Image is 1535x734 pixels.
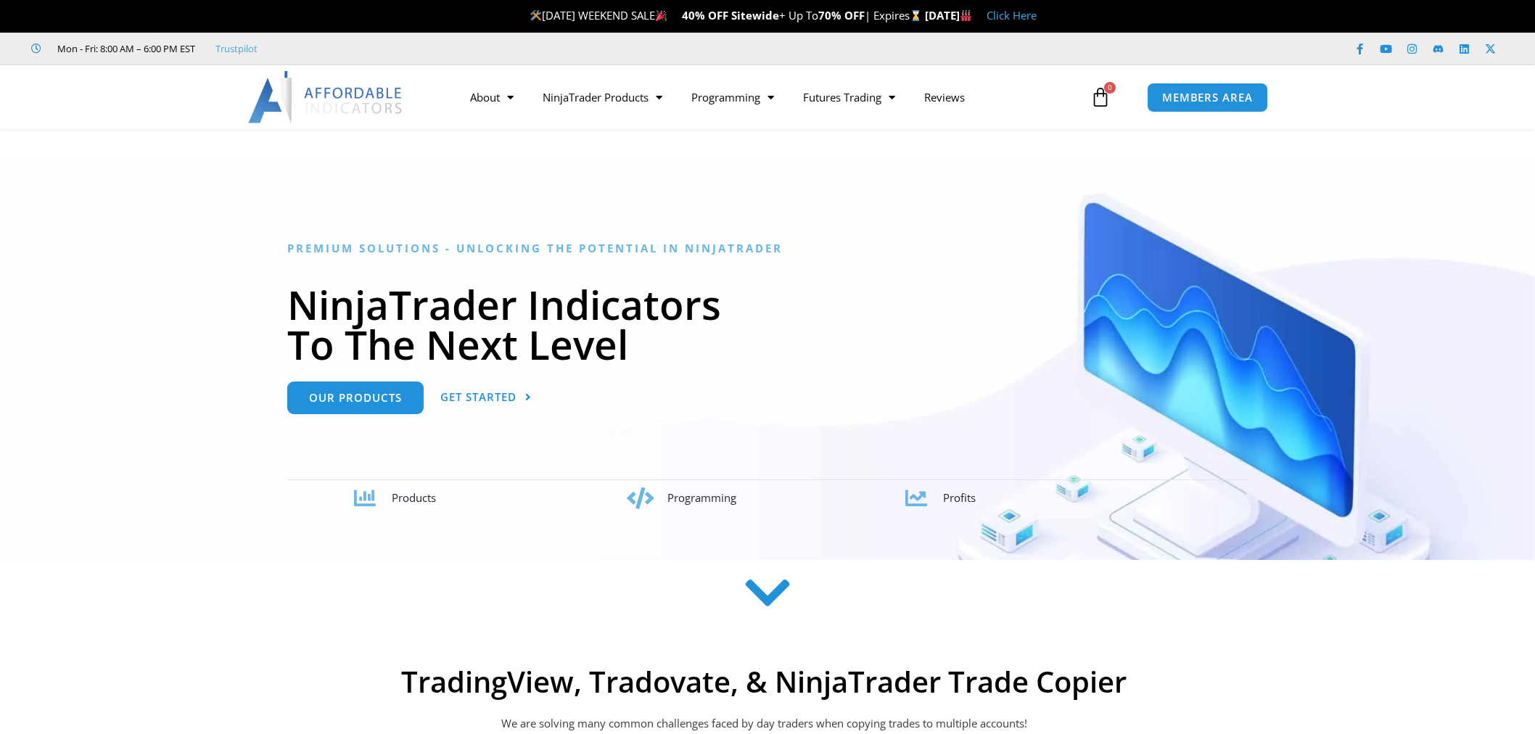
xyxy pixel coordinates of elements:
[925,8,972,22] strong: [DATE]
[54,40,195,57] span: Mon - Fri: 8:00 AM – 6:00 PM EST
[440,382,532,414] a: Get Started
[215,40,258,57] a: Trustpilot
[456,81,528,114] a: About
[528,81,677,114] a: NinjaTrader Products
[456,81,1087,114] nav: Menu
[656,10,667,21] img: 🎉
[300,664,1228,699] h2: TradingView, Tradovate, & NinjaTrader Trade Copier
[789,81,910,114] a: Futures Trading
[1162,92,1253,103] span: MEMBERS AREA
[818,8,865,22] strong: 70% OFF
[309,392,402,403] span: Our Products
[943,490,976,505] span: Profits
[677,81,789,114] a: Programming
[1147,83,1268,112] a: MEMBERS AREA
[392,490,436,505] span: Products
[287,284,1248,364] h1: NinjaTrader Indicators To The Next Level
[248,71,404,123] img: LogoAI | Affordable Indicators – NinjaTrader
[287,242,1248,255] h6: Premium Solutions - Unlocking the Potential in NinjaTrader
[1069,76,1132,118] a: 0
[1104,82,1116,94] span: 0
[530,10,541,21] img: 🛠️
[960,10,971,21] img: 🏭
[530,8,925,22] span: [DATE] WEEKEND SALE + Up To | Expires
[987,8,1037,22] a: Click Here
[287,382,424,414] a: Our Products
[910,81,979,114] a: Reviews
[440,392,517,403] span: Get Started
[682,8,779,22] strong: 40% OFF Sitewide
[667,490,736,505] span: Programming
[910,10,921,21] img: ⌛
